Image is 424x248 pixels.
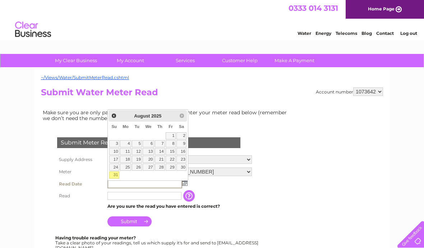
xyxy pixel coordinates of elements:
[143,140,154,147] a: 6
[210,54,269,67] a: Customer Help
[55,178,106,190] th: Read Date
[316,87,383,96] div: Account number
[143,164,154,171] a: 27
[109,156,119,163] a: 17
[298,31,311,36] a: Water
[400,31,417,36] a: Log out
[55,190,106,202] th: Read
[151,113,161,119] span: 2025
[176,164,186,171] a: 30
[134,113,150,119] span: August
[123,124,129,129] span: Monday
[55,153,106,166] th: Supply Address
[166,164,176,171] a: 29
[110,111,118,120] a: Prev
[336,31,357,36] a: Telecoms
[143,148,154,155] a: 13
[132,156,142,163] a: 19
[176,148,186,155] a: 16
[57,137,240,148] div: Submit Meter Read
[143,156,154,163] a: 20
[166,132,176,139] a: 1
[41,108,292,123] td: Make sure you are only paying for what you use. Simply enter your meter read below (remember we d...
[155,156,165,163] a: 21
[376,31,394,36] a: Contact
[166,156,176,163] a: 22
[182,180,188,186] img: ...
[55,166,106,178] th: Meter
[176,132,186,139] a: 2
[55,235,136,240] b: Having trouble reading your meter?
[156,54,215,67] a: Services
[101,54,160,67] a: My Account
[120,164,131,171] a: 25
[109,148,119,155] a: 10
[120,140,131,147] a: 4
[132,148,142,155] a: 12
[289,4,338,13] a: 0333 014 3131
[179,124,184,129] span: Saturday
[41,87,383,101] h2: Submit Water Meter Read
[111,124,117,129] span: Sunday
[169,124,173,129] span: Friday
[109,164,119,171] a: 24
[166,148,176,155] a: 15
[109,140,119,147] a: 3
[134,124,139,129] span: Tuesday
[120,156,131,163] a: 18
[15,19,51,41] img: logo.png
[111,113,117,119] span: Prev
[109,171,119,179] a: 31
[106,202,254,211] td: Are you sure the read you have entered is correct?
[145,124,151,129] span: Wednesday
[41,75,129,80] a: ~/Views/Water/SubmitMeterRead.cshtml
[46,54,106,67] a: My Clear Business
[157,124,162,129] span: Thursday
[155,148,165,155] a: 14
[107,216,152,226] input: Submit
[166,140,176,147] a: 8
[176,156,186,163] a: 23
[265,54,324,67] a: Make A Payment
[155,164,165,171] a: 28
[120,148,131,155] a: 11
[315,31,331,36] a: Energy
[183,190,196,202] input: Information
[132,140,142,147] a: 5
[361,31,372,36] a: Blog
[132,164,142,171] a: 26
[176,140,186,147] a: 9
[43,4,382,35] div: Clear Business is a trading name of Verastar Limited (registered in [GEOGRAPHIC_DATA] No. 3667643...
[155,140,165,147] a: 7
